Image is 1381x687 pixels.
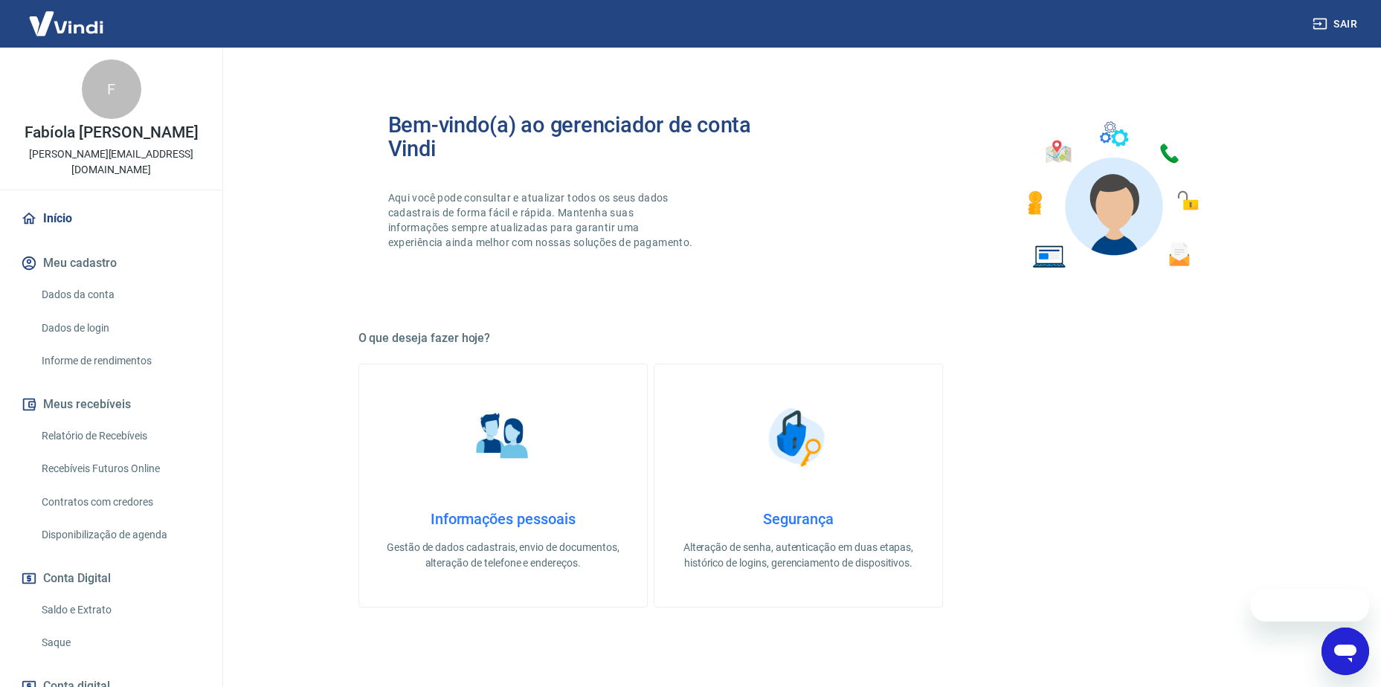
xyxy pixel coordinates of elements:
[36,280,205,310] a: Dados da conta
[466,400,540,474] img: Informações pessoais
[36,421,205,451] a: Relatório de Recebíveis
[36,595,205,625] a: Saldo e Extrato
[18,1,115,46] img: Vindi
[36,346,205,376] a: Informe de rendimentos
[358,331,1239,346] h5: O que deseja fazer hoje?
[12,146,210,178] p: [PERSON_NAME][EMAIL_ADDRESS][DOMAIN_NAME]
[678,510,918,528] h4: Segurança
[358,364,648,607] a: Informações pessoaisInformações pessoaisGestão de dados cadastrais, envio de documentos, alteraçã...
[1322,628,1369,675] iframe: Botão para abrir a janela de mensagens
[82,59,141,119] div: F
[36,313,205,343] a: Dados de login
[1310,10,1363,38] button: Sair
[18,202,205,235] a: Início
[18,388,205,421] button: Meus recebíveis
[36,628,205,658] a: Saque
[678,540,918,571] p: Alteração de senha, autenticação em duas etapas, histórico de logins, gerenciamento de dispositivos.
[388,190,696,250] p: Aqui você pode consultar e atualizar todos os seus dados cadastrais de forma fácil e rápida. Mant...
[1014,113,1209,277] img: Imagem de um avatar masculino com diversos icones exemplificando as funcionalidades do gerenciado...
[36,520,205,550] a: Disponibilização de agenda
[388,113,799,161] h2: Bem-vindo(a) ao gerenciador de conta Vindi
[25,125,199,141] p: Fabíola [PERSON_NAME]
[18,562,205,595] button: Conta Digital
[18,247,205,280] button: Meu cadastro
[383,540,623,571] p: Gestão de dados cadastrais, envio de documentos, alteração de telefone e endereços.
[36,454,205,484] a: Recebíveis Futuros Online
[761,400,835,474] img: Segurança
[654,364,943,607] a: SegurançaSegurançaAlteração de senha, autenticação em duas etapas, histórico de logins, gerenciam...
[36,487,205,517] a: Contratos com credores
[1251,589,1369,622] iframe: Mensagem da empresa
[383,510,623,528] h4: Informações pessoais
